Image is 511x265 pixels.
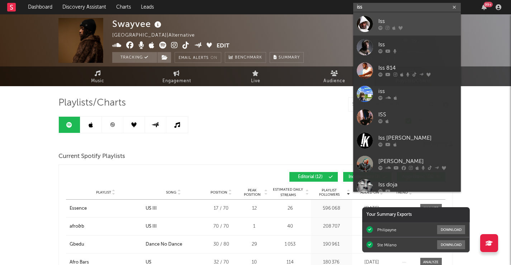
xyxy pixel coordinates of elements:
[112,52,157,63] button: Tracking
[378,157,457,166] div: [PERSON_NAME]
[70,241,84,248] div: Gbedu
[58,152,125,161] span: Current Spotify Playlists
[251,77,260,85] span: Live
[353,106,461,129] a: ISS
[484,2,493,7] div: 99 +
[271,241,309,248] div: 1 053
[343,172,392,182] button: Independent(2)
[353,12,461,36] a: Iss
[70,205,142,212] a: Essence
[437,240,465,249] button: Download
[362,207,470,222] div: Your Summary Exports
[58,99,126,107] span: Playlists/Charts
[377,227,396,232] div: Philipayne
[271,205,309,212] div: 26
[313,223,350,230] div: 208 707
[378,181,457,189] div: Iss doja
[146,205,157,212] div: US III
[323,77,345,85] span: Audience
[205,223,237,230] div: 70 / 70
[70,223,84,230] div: afro&b
[378,64,457,73] div: Iss 814
[354,241,390,248] div: [DATE]
[353,36,461,59] a: Iss
[58,66,137,86] a: Music
[235,54,262,62] span: Benchmark
[96,190,111,195] span: Playlist
[294,175,327,179] span: Editorial ( 12 )
[295,66,374,86] a: Audience
[348,97,438,112] input: Search Playlists/Charts
[205,241,237,248] div: 30 / 80
[137,66,216,86] a: Engagement
[146,241,182,248] div: Dance No Dance
[210,56,217,60] em: On
[378,134,457,143] div: Iss [PERSON_NAME]
[162,77,191,85] span: Engagement
[216,66,295,86] a: Live
[217,42,230,51] button: Edit
[91,77,104,85] span: Music
[437,225,465,234] button: Download
[225,52,266,63] a: Benchmark
[353,129,461,152] a: Iss [PERSON_NAME]
[313,241,350,248] div: 190 961
[241,223,268,230] div: 1
[146,223,157,230] div: US III
[378,41,457,49] div: Iss
[279,56,300,60] span: Summary
[353,82,461,106] a: iss
[353,59,461,82] a: Iss 814
[241,188,264,197] span: Peak Position
[112,31,211,40] div: [GEOGRAPHIC_DATA] | Alternative
[241,205,268,212] div: 12
[378,17,457,26] div: Iss
[354,223,390,230] div: [DATE]
[377,242,397,247] div: Ste Milano
[70,223,142,230] a: afro&b
[289,172,338,182] button: Editorial(12)
[271,223,309,230] div: 40
[360,190,379,195] span: Added On
[271,187,305,198] span: Estimated Daily Streams
[166,190,176,195] span: Song
[353,152,461,176] a: [PERSON_NAME]
[205,205,237,212] div: 17 / 70
[112,18,163,30] div: Swayvee
[378,87,457,96] div: iss
[210,190,227,195] span: Position
[313,205,350,212] div: 596 068
[354,205,390,212] div: [DATE]
[353,3,461,12] input: Search for artists
[348,175,381,179] span: Independent ( 2 )
[378,111,457,119] div: ISS
[241,241,268,248] div: 29
[70,241,142,248] a: Gbedu
[313,188,346,197] span: Playlist Followers
[270,52,304,63] button: Summary
[353,176,461,199] a: Iss doja
[70,205,87,212] div: Essence
[482,4,487,10] button: 99+
[175,52,221,63] button: Email AlertsOn
[396,190,408,195] span: Trend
